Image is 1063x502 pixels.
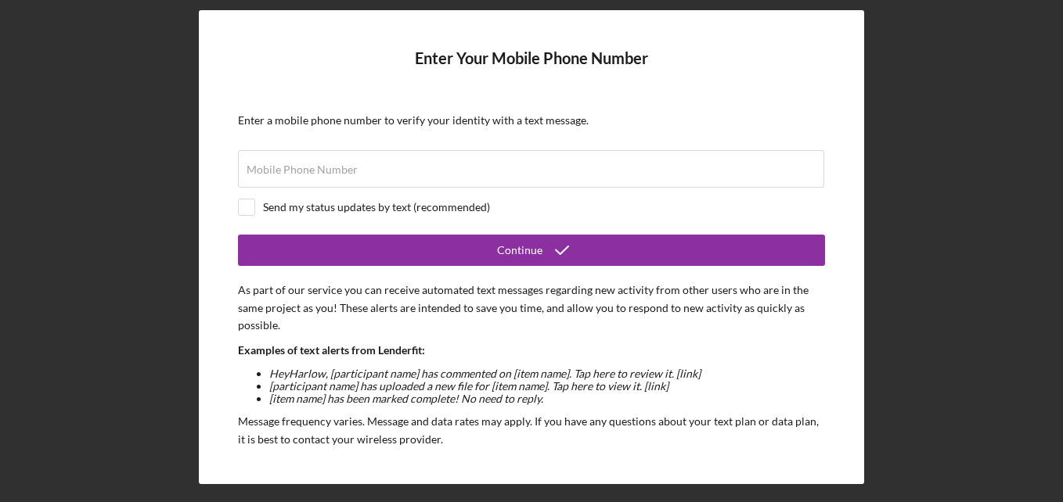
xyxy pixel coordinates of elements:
li: [item name] has been marked complete! No need to reply. [269,393,825,405]
p: Message frequency varies. Message and data rates may apply. If you have any questions about your ... [238,413,825,448]
label: Mobile Phone Number [247,163,358,176]
h4: Enter Your Mobile Phone Number [238,49,825,91]
button: Continue [238,235,825,266]
li: [participant name] has uploaded a new file for [item name]. Tap here to view it. [link] [269,380,825,393]
div: Continue [497,235,542,266]
div: Enter a mobile phone number to verify your identity with a text message. [238,114,825,127]
p: Examples of text alerts from Lenderfit: [238,342,825,359]
div: Send my status updates by text (recommended) [263,201,490,213]
li: Hey Harlow , [participant name] has commented on [item name]. Tap here to review it. [link] [269,368,825,380]
p: As part of our service you can receive automated text messages regarding new activity from other ... [238,281,825,334]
